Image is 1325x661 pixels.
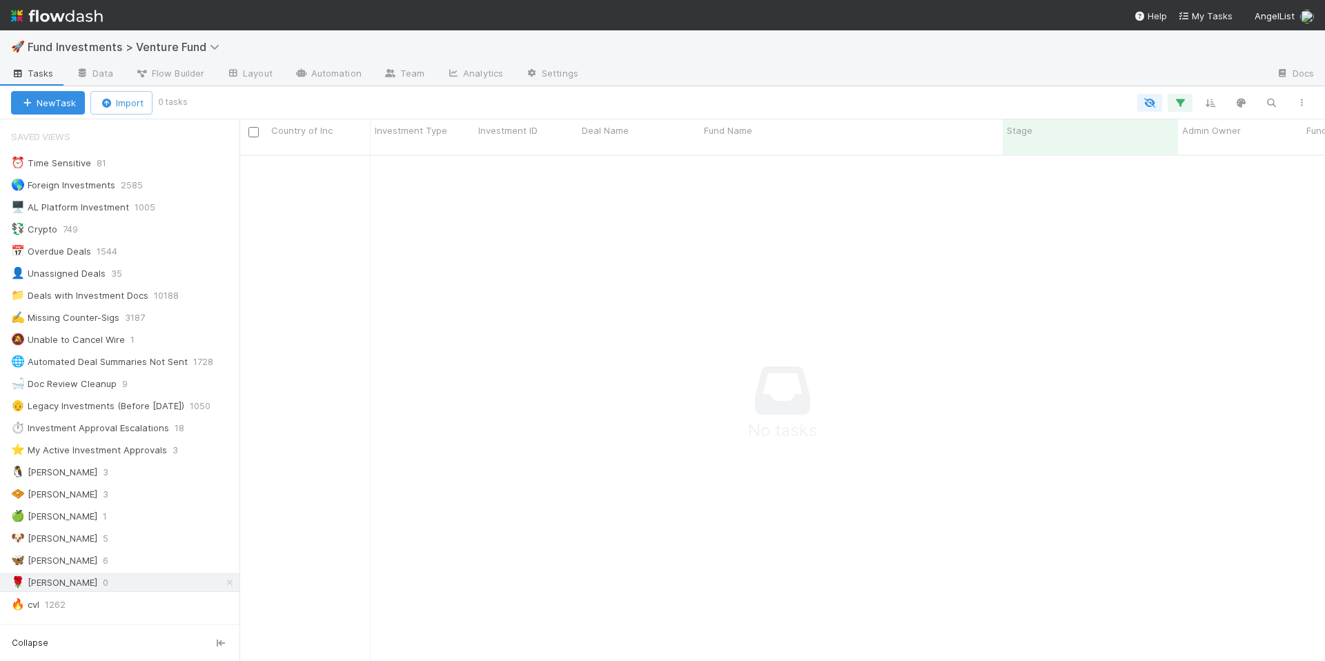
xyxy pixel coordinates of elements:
small: 0 tasks [158,96,188,108]
span: 0 [103,574,122,591]
div: My Active Investment Approvals [11,442,167,459]
span: 👤 [11,267,25,279]
div: AL Platform Investment [11,199,129,216]
span: 1262 [45,596,79,613]
input: Toggle All Rows Selected [248,127,259,137]
span: Flow Builder [135,66,204,80]
a: Layout [215,63,284,86]
span: 💱 [11,223,25,235]
div: Automated Deal Summaries Not Sent [11,353,188,371]
span: 🦋 [11,554,25,566]
a: Automation [284,63,373,86]
span: 🍏 [11,510,25,522]
div: Overdue Deals [11,243,91,260]
span: 2585 [121,177,157,194]
span: Deal Name [582,124,629,137]
span: ✍️ [11,311,25,323]
div: [PERSON_NAME] [11,530,97,547]
span: Admin Owner [1182,124,1241,137]
span: 🐶 [11,532,25,544]
span: 🖥️ [11,201,25,213]
span: 3 [103,486,122,503]
span: 🧇 [11,488,25,500]
span: Stage [1007,124,1032,137]
div: [PERSON_NAME] [11,486,97,503]
span: ⏱️ [11,422,25,433]
span: 1728 [193,353,227,371]
div: Deals with Investment Docs [11,287,148,304]
span: 1 [103,508,121,525]
button: Import [90,91,153,115]
a: Docs [1265,63,1325,86]
span: Fund Name [704,124,752,137]
span: 9 [122,375,141,393]
span: ⭐ [11,444,25,455]
div: Unable to Cancel Wire [11,331,125,348]
span: 1 [130,331,148,348]
span: 35 [111,265,136,282]
div: cvl [11,596,39,613]
div: Unassigned Deals [11,265,106,282]
div: [PERSON_NAME] [11,552,97,569]
span: 🌹 [11,576,25,588]
a: Data [65,63,124,86]
span: Investment ID [478,124,538,137]
span: 3 [173,442,192,459]
span: 81 [97,155,120,172]
span: 📁 [11,289,25,301]
span: 18 [175,420,198,437]
span: 1050 [190,397,224,415]
button: NewTask [11,91,85,115]
div: Help [1134,9,1167,23]
span: 3 [103,464,122,481]
span: 👴 [11,399,25,411]
span: 6 [103,552,122,569]
span: 🔕 [11,333,25,345]
div: Investment Approval Escalations [11,420,169,437]
span: Saved Views [11,123,70,150]
div: [PERSON_NAME] [11,508,97,525]
span: 3187 [125,309,159,326]
img: logo-inverted-e16ddd16eac7371096b0.svg [11,4,103,28]
span: 🌐 [11,355,25,367]
span: 749 [63,221,92,238]
a: Team [373,63,435,86]
span: 1005 [135,199,169,216]
span: Fund Investments > Venture Fund [28,40,226,54]
span: Collapse [12,637,48,649]
span: 🚀 [11,41,25,52]
a: Flow Builder [124,63,215,86]
div: [PERSON_NAME] [11,574,97,591]
span: 🌎 [11,179,25,190]
div: Foreign Investments [11,177,115,194]
img: avatar_501ac9d6-9fa6-4fe9-975e-1fd988f7bdb1.png [1300,10,1314,23]
span: 10188 [154,287,193,304]
div: Missing Counter-Sigs [11,309,119,326]
span: ⏰ [11,157,25,168]
div: Crypto [11,221,57,238]
div: Legacy Investments (Before [DATE]) [11,397,184,415]
span: Stage [11,618,41,645]
span: Country of Inc [271,124,333,137]
span: Investment Type [375,124,447,137]
span: 1544 [97,243,131,260]
a: Analytics [435,63,514,86]
span: My Tasks [1178,10,1233,21]
div: Doc Review Cleanup [11,375,117,393]
span: Tasks [11,66,54,80]
span: 🐧 [11,466,25,477]
span: 5 [103,530,122,547]
span: 📅 [11,245,25,257]
span: AngelList [1255,10,1295,21]
span: 🔥 [11,598,25,610]
div: [PERSON_NAME] [11,464,97,481]
a: My Tasks [1178,9,1233,23]
span: 🛁 [11,377,25,389]
div: Time Sensitive [11,155,91,172]
a: Settings [514,63,589,86]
